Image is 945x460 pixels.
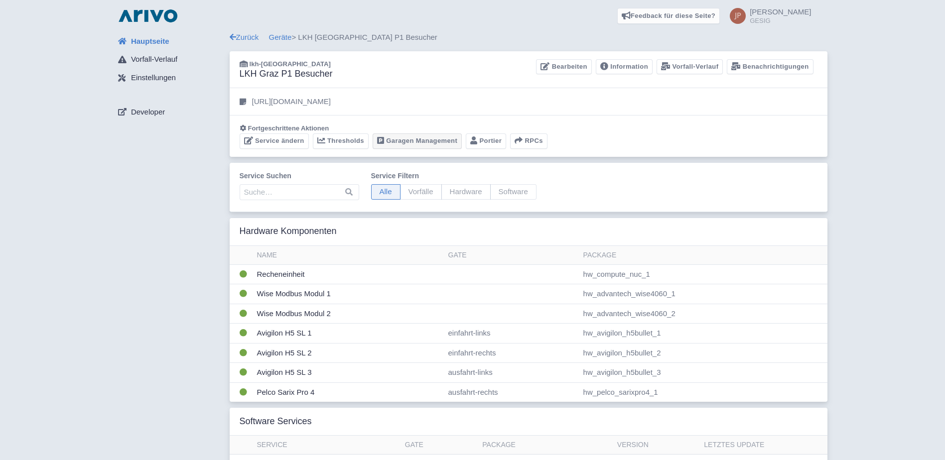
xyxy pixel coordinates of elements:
[444,246,579,265] th: Gate
[724,8,811,24] a: [PERSON_NAME] GESIG
[579,363,827,383] td: hw_avigilon_h5bullet_3
[240,171,359,181] label: Service suchen
[373,133,462,149] a: Garagen Management
[253,304,444,324] td: Wise Modbus Modul 2
[579,264,827,284] td: hw_compute_nuc_1
[750,17,811,24] small: GESIG
[240,69,333,80] h3: LKH Graz P1 Besucher
[240,133,309,149] a: Service ändern
[657,59,723,75] a: Vorfall-Verlauf
[253,264,444,284] td: Recheneinheit
[444,324,579,344] td: einfahrt-links
[230,32,827,43] div: > LKH [GEOGRAPHIC_DATA] P1 Besucher
[253,343,444,363] td: Avigilon H5 SL 2
[441,184,491,200] span: Hardware
[313,133,369,149] a: Thresholds
[490,184,537,200] span: Software
[478,436,613,455] th: Package
[240,226,337,237] h3: Hardware Komponenten
[253,284,444,304] td: Wise Modbus Modul 1
[230,33,259,41] a: Zurück
[727,59,813,75] a: Benachrichtigungen
[110,32,230,51] a: Hauptseite
[536,59,591,75] a: Bearbeiten
[253,363,444,383] td: Avigilon H5 SL 3
[253,324,444,344] td: Avigilon H5 SL 1
[110,103,230,121] a: Developer
[700,436,809,455] th: Letztes Update
[579,304,827,324] td: hw_advantech_wise4060_2
[579,324,827,344] td: hw_avigilon_h5bullet_1
[253,382,444,402] td: Pelco Sarix Pro 4
[250,60,331,68] span: lkh-[GEOGRAPHIC_DATA]
[596,59,653,75] a: Information
[579,246,827,265] th: Package
[253,436,401,455] th: Service
[579,382,827,402] td: hw_pelco_sarixpro4_1
[253,246,444,265] th: Name
[444,382,579,402] td: ausfahrt-rechts
[750,7,811,16] span: [PERSON_NAME]
[131,72,176,84] span: Einstellungen
[110,69,230,88] a: Einstellungen
[131,54,177,65] span: Vorfall-Verlauf
[617,8,720,24] a: Feedback für diese Seite?
[252,96,331,108] p: [URL][DOMAIN_NAME]
[248,124,329,132] span: Fortgeschrittene Aktionen
[444,343,579,363] td: einfahrt-rechts
[371,184,401,200] span: Alle
[240,184,359,200] input: Suche…
[466,133,506,149] a: Portier
[116,8,180,24] img: logo
[400,184,442,200] span: Vorfälle
[579,284,827,304] td: hw_advantech_wise4060_1
[401,436,478,455] th: Gate
[579,343,827,363] td: hw_avigilon_h5bullet_2
[510,133,547,149] button: RPCs
[371,171,537,181] label: Service filtern
[269,33,292,41] a: Geräte
[131,107,165,118] span: Developer
[131,36,169,47] span: Hauptseite
[110,50,230,69] a: Vorfall-Verlauf
[444,363,579,383] td: ausfahrt-links
[613,436,700,455] th: Version
[240,416,312,427] h3: Software Services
